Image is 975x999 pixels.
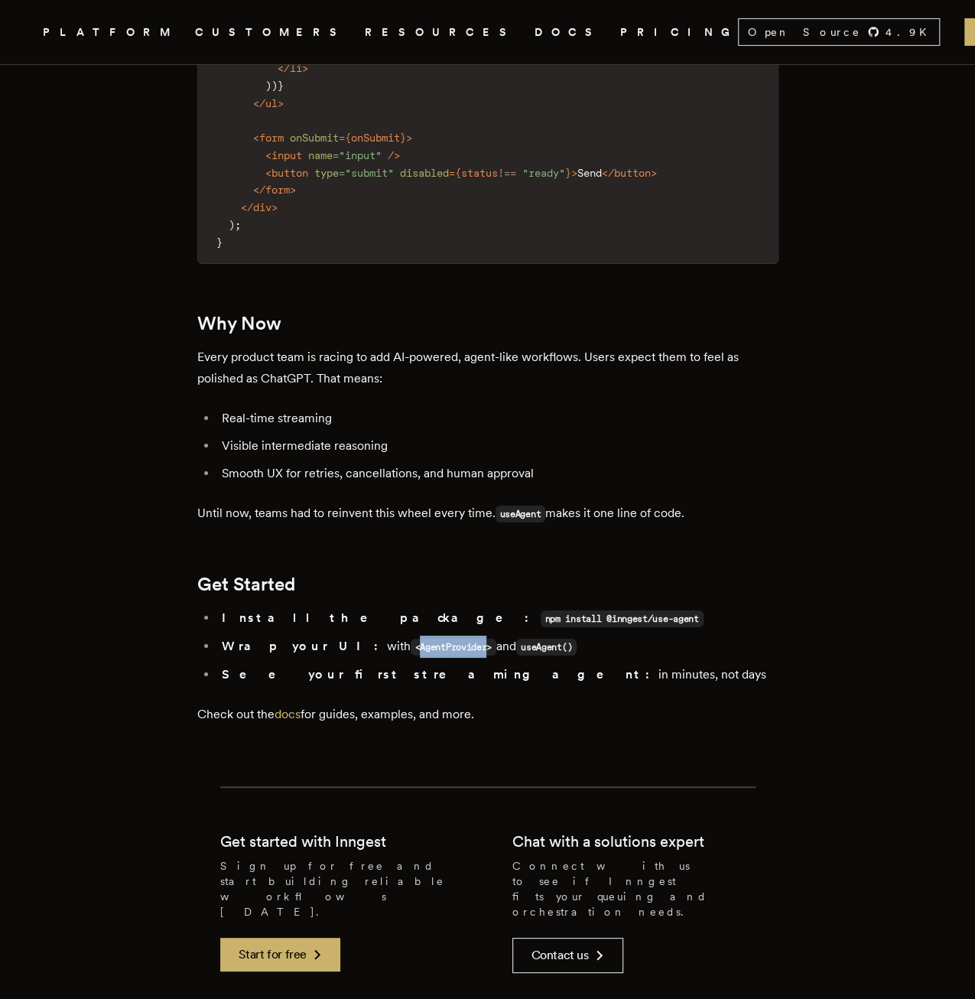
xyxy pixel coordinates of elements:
[278,62,290,74] span: </
[512,831,704,852] h2: Chat with a solutions expert
[271,149,302,161] span: input
[314,167,339,179] span: type
[339,167,345,179] span: =
[217,664,778,685] li: in minutes, not days
[222,610,538,625] strong: Install the package:
[512,938,623,973] a: Contact us
[217,636,778,658] li: with and
[345,167,351,179] span: "
[253,201,271,213] span: div
[197,704,778,725] p: Check out the for guides, examples, and more.
[345,132,351,144] span: {
[290,62,302,74] span: li
[498,167,516,179] span: !==
[222,667,658,682] strong: See your first streaming agent:
[43,23,177,42] button: PLATFORM
[271,167,308,179] span: button
[512,858,756,919] p: Connect with us to see if Inngest fits your queuing and orchestration needs.
[388,167,394,179] span: "
[290,184,296,196] span: >
[400,132,406,144] span: }
[455,167,461,179] span: {
[217,463,778,484] li: Smooth UX for retries, cancellations, and human approval
[651,167,657,179] span: >
[220,938,340,971] a: Start for free
[197,574,778,595] h2: Get Started
[602,167,614,179] span: </
[400,167,449,179] span: disabled
[241,201,253,213] span: </
[275,707,301,721] a: docs
[565,167,571,179] span: }
[339,132,345,144] span: =
[278,97,284,109] span: >
[351,132,400,144] span: onSubmit
[351,167,388,179] span: submit
[290,132,339,144] span: onSubmit
[265,167,271,179] span: <
[339,149,345,161] span: "
[365,23,516,42] button: RESOURCES
[333,149,339,161] span: =
[271,80,278,92] span: )
[516,639,577,656] code: useAgent()
[449,167,455,179] span: =
[388,149,400,161] span: />
[220,858,463,919] p: Sign up for free and start building reliable workflows [DATE].
[253,97,265,109] span: </
[265,149,271,161] span: <
[375,149,382,161] span: "
[253,184,265,196] span: </
[265,184,290,196] span: form
[620,23,738,42] a: PRICING
[265,80,271,92] span: )
[229,219,235,231] span: )
[195,23,346,42] a: CUSTOMERS
[197,503,778,525] p: Until now, teams had to reinvent this wheel every time. makes it one line of code.
[222,639,387,653] strong: Wrap your UI:
[220,831,386,852] h2: Get started with Inngest
[577,167,602,179] span: Send
[614,167,651,179] span: button
[571,167,577,179] span: >
[235,219,241,231] span: ;
[216,236,223,249] span: }
[411,639,497,656] code: <AgentProvider>
[265,97,278,109] span: ul
[271,201,278,213] span: >
[302,62,308,74] span: >
[278,80,284,92] span: }
[496,506,546,522] code: useAgent
[535,23,602,42] a: DOCS
[406,132,412,144] span: >
[253,132,259,144] span: <
[461,167,498,179] span: status
[522,167,565,179] span: "ready"
[197,313,778,334] h2: Why Now
[748,24,861,40] span: Open Source
[259,132,284,144] span: form
[541,610,704,627] code: npm install @inngest/use-agent
[217,408,778,429] li: Real-time streaming
[308,149,333,161] span: name
[886,24,936,40] span: 4.9 K
[345,149,375,161] span: input
[197,347,778,389] p: Every product team is racing to add AI-powered, agent-like workflows. Users expect them to feel a...
[217,435,778,457] li: Visible intermediate reasoning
